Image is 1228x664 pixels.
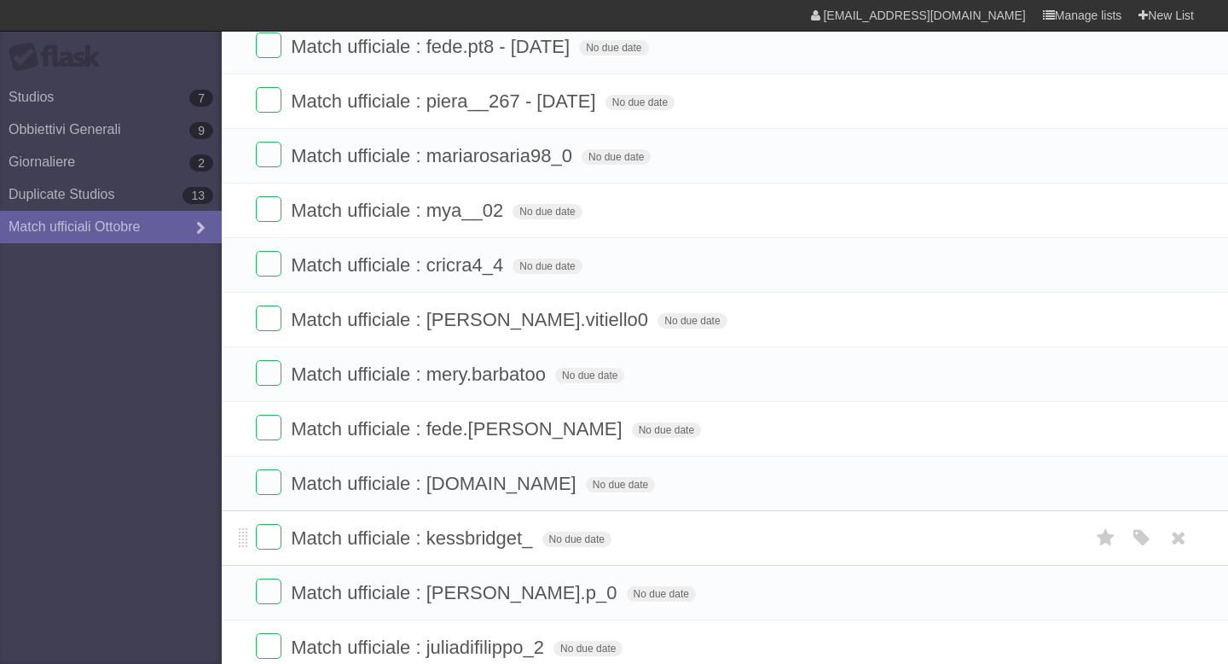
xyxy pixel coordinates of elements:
[291,418,626,440] span: Match ufficiale : fede.[PERSON_NAME]
[586,477,655,492] span: No due date
[9,42,111,73] div: Flask
[256,306,281,331] label: Done
[632,422,701,438] span: No due date
[555,368,624,383] span: No due date
[291,473,581,494] span: Match ufficiale : [DOMAIN_NAME]
[189,154,213,172] b: 2
[605,95,675,110] span: No due date
[657,313,727,329] span: No due date
[291,527,536,549] span: Match ufficiale : kessbridget_
[256,360,281,386] label: Done
[291,90,600,112] span: Match ufficiale : piera__267 - [DATE]
[579,40,648,55] span: No due date
[256,415,281,440] label: Done
[553,641,623,656] span: No due date
[256,32,281,58] label: Done
[291,309,652,330] span: Match ufficiale : [PERSON_NAME].vitiello0
[256,579,281,604] label: Done
[256,142,281,167] label: Done
[256,633,281,659] label: Done
[189,90,213,107] b: 7
[513,259,582,274] span: No due date
[291,200,507,221] span: Match ufficiale : mya__02
[291,254,507,276] span: Match ufficiale : cricra4_4
[582,149,651,165] span: No due date
[513,204,582,219] span: No due date
[256,87,281,113] label: Done
[542,532,611,547] span: No due date
[189,122,213,139] b: 9
[182,187,213,204] b: 13
[627,586,696,602] span: No due date
[291,364,550,385] span: Match ufficiale : mery.barbatoo
[291,582,621,603] span: Match ufficiale : [PERSON_NAME].p_0
[1090,524,1122,552] label: Star task
[291,36,574,57] span: Match ufficiale : fede.pt8 - [DATE]
[291,637,548,658] span: Match ufficiale : juliadifilippo_2
[256,196,281,222] label: Done
[291,145,576,166] span: Match ufficiale : mariarosaria98_0
[256,524,281,550] label: Done
[256,469,281,495] label: Done
[256,251,281,277] label: Done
